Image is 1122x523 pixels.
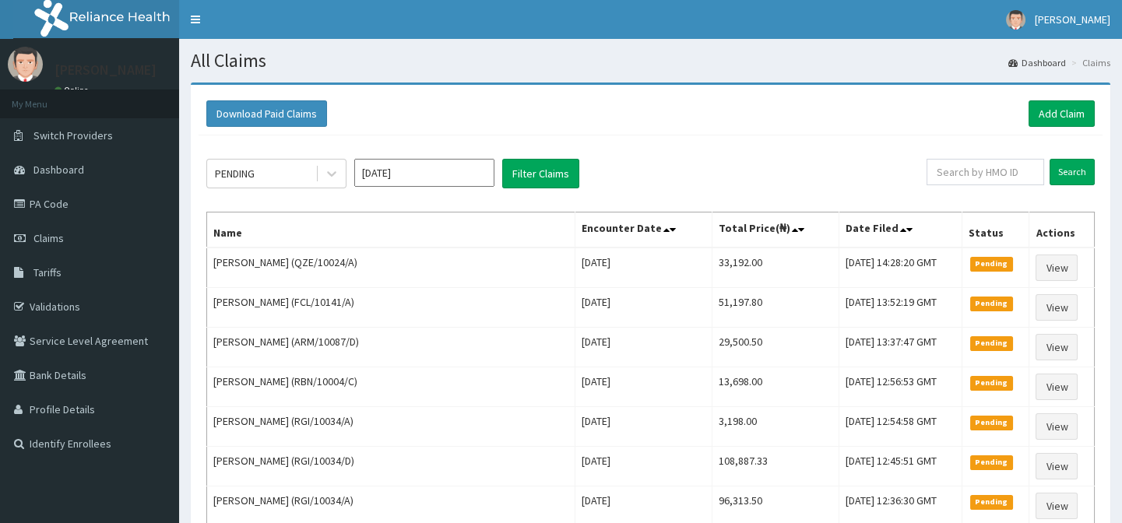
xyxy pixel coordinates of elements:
td: 3,198.00 [712,407,839,447]
span: Pending [970,336,1013,350]
td: [DATE] 14:28:20 GMT [839,247,962,288]
td: [PERSON_NAME] (RGI/10034/D) [207,447,575,486]
td: 108,887.33 [712,447,839,486]
a: View [1036,374,1078,400]
span: Pending [970,257,1013,271]
div: PENDING [215,166,255,181]
td: [DATE] [575,328,712,367]
span: Pending [970,416,1013,430]
td: 51,197.80 [712,288,839,328]
td: [DATE] [575,407,712,447]
button: Filter Claims [502,159,579,188]
td: [DATE] [575,288,712,328]
td: [DATE] 13:52:19 GMT [839,288,962,328]
a: View [1036,334,1078,360]
input: Search by HMO ID [927,159,1044,185]
td: [PERSON_NAME] (RBN/10004/C) [207,367,575,407]
span: Pending [970,495,1013,509]
a: Add Claim [1029,100,1095,127]
span: Tariffs [33,265,62,279]
td: [DATE] [575,447,712,486]
td: 33,192.00 [712,247,839,288]
a: View [1036,453,1078,479]
td: 29,500.50 [712,328,839,367]
th: Encounter Date [575,212,712,248]
a: View [1036,493,1078,519]
a: View [1036,294,1078,321]
a: View [1036,413,1078,440]
td: [DATE] 12:56:53 GMT [839,367,962,407]
img: User Image [1006,10,1025,30]
li: Claims [1067,56,1110,69]
td: 13,698.00 [712,367,839,407]
th: Actions [1029,212,1095,248]
td: [DATE] 12:45:51 GMT [839,447,962,486]
input: Search [1050,159,1095,185]
img: User Image [8,47,43,82]
p: [PERSON_NAME] [55,63,157,77]
span: Pending [970,376,1013,390]
td: [PERSON_NAME] (QZE/10024/A) [207,247,575,288]
a: Online [55,85,92,96]
td: [PERSON_NAME] (ARM/10087/D) [207,328,575,367]
td: [PERSON_NAME] (RGI/10034/A) [207,407,575,447]
th: Status [962,212,1029,248]
span: Pending [970,455,1013,469]
a: Dashboard [1008,56,1066,69]
td: [DATE] [575,247,712,288]
span: Pending [970,297,1013,311]
th: Name [207,212,575,248]
td: [DATE] [575,367,712,407]
h1: All Claims [191,51,1110,71]
span: Claims [33,231,64,245]
th: Date Filed [839,212,962,248]
span: Switch Providers [33,128,113,142]
td: [PERSON_NAME] (FCL/10141/A) [207,288,575,328]
span: Dashboard [33,163,84,177]
button: Download Paid Claims [206,100,327,127]
td: [DATE] 13:37:47 GMT [839,328,962,367]
a: View [1036,254,1078,281]
th: Total Price(₦) [712,212,839,248]
span: [PERSON_NAME] [1035,12,1110,26]
td: [DATE] 12:54:58 GMT [839,407,962,447]
input: Select Month and Year [354,159,494,187]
